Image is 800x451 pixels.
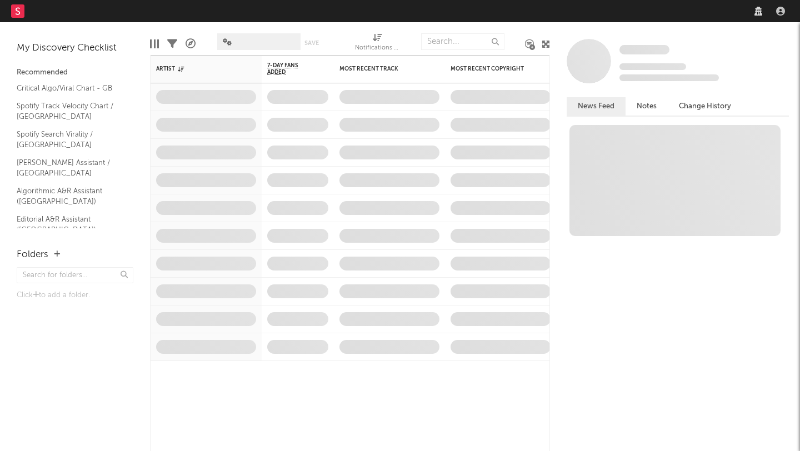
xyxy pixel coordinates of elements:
div: Folders [17,248,48,262]
a: [PERSON_NAME] Assistant / [GEOGRAPHIC_DATA] [17,157,122,179]
a: Critical Algo/Viral Chart - GB [17,82,122,94]
button: Notes [626,97,668,116]
button: Change History [668,97,742,116]
span: Some Artist [619,45,669,54]
input: Search... [421,33,504,50]
div: Most Recent Track [339,66,423,72]
span: Tracking Since: [DATE] [619,63,686,70]
div: Notifications (Artist) [355,28,399,60]
div: Recommended [17,66,133,79]
div: Filters [167,28,177,60]
button: Save [304,40,319,46]
button: News Feed [567,97,626,116]
input: Search for folders... [17,267,133,283]
a: Spotify Search Virality / [GEOGRAPHIC_DATA] [17,128,122,151]
div: A&R Pipeline [186,28,196,60]
div: Edit Columns [150,28,159,60]
a: Spotify Track Velocity Chart / [GEOGRAPHIC_DATA] [17,100,122,123]
div: Notifications (Artist) [355,42,399,55]
div: Most Recent Copyright [451,66,534,72]
span: 0 fans last week [619,74,719,81]
span: 7-Day Fans Added [267,62,312,76]
a: Algorithmic A&R Assistant ([GEOGRAPHIC_DATA]) [17,185,122,208]
div: Artist [156,66,239,72]
a: Editorial A&R Assistant ([GEOGRAPHIC_DATA]) [17,213,122,236]
div: Click to add a folder. [17,289,133,302]
div: My Discovery Checklist [17,42,133,55]
a: Some Artist [619,44,669,56]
